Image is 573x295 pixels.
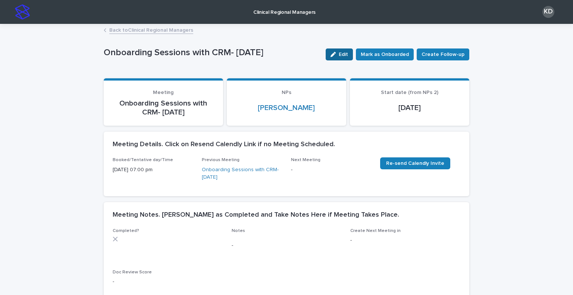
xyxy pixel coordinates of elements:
[422,51,464,58] span: Create Follow-up
[381,90,438,95] span: Start date (from NPs 2)
[113,141,335,149] h2: Meeting Details. Click on Resend Calendly Link if no Meeting Scheduled.
[291,166,371,174] p: -
[232,229,245,233] span: Notes
[380,157,450,169] a: Re-send Calendly Invite
[361,51,409,58] span: Mark as Onboarded
[326,48,353,60] button: Edit
[113,99,214,117] p: Onboarding Sessions with CRM- [DATE]
[15,4,30,19] img: stacker-logo-s-only.png
[339,52,348,57] span: Edit
[113,211,399,219] h2: Meeting Notes. [PERSON_NAME] as Completed and Take Notes Here if Meeting Takes Place.
[113,229,139,233] span: Completed?
[113,278,223,286] p: -
[113,158,173,162] span: Booked/Tentative day/Time
[350,229,401,233] span: Create Next Meeting in
[356,48,414,60] button: Mark as Onboarded
[350,236,460,244] p: -
[232,242,342,250] p: -
[202,166,282,182] a: Onboarding Sessions with CRM- [DATE]
[258,103,315,112] a: [PERSON_NAME]
[104,47,320,58] p: Onboarding Sessions with CRM- [DATE]
[291,158,320,162] span: Next Meeting
[386,161,444,166] span: Re-send Calendly Invite
[113,166,193,174] p: [DATE] 07:00 pm
[153,90,173,95] span: Meeting
[109,25,193,34] a: Back toClinical Regional Managers
[282,90,291,95] span: NPs
[113,270,152,274] span: Doc Review Score
[542,6,554,18] div: KD
[202,158,239,162] span: Previous Meeting
[417,48,469,60] button: Create Follow-up
[359,103,460,112] p: [DATE]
